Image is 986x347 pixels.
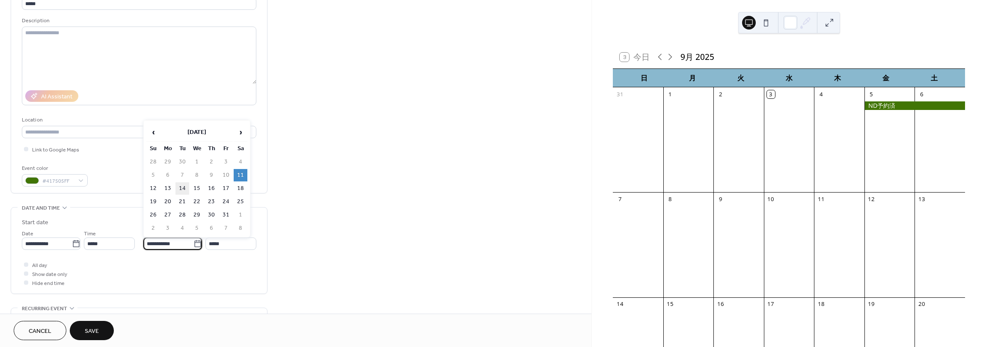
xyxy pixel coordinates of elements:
[867,90,875,98] div: 5
[234,142,247,155] th: Sa
[205,182,218,195] td: 16
[219,209,233,221] td: 31
[146,196,160,208] td: 19
[161,209,175,221] td: 27
[666,300,674,308] div: 15
[32,279,65,288] span: Hide end time
[219,169,233,181] td: 10
[22,116,255,125] div: Location
[190,209,204,221] td: 29
[146,209,160,221] td: 26
[918,90,926,98] div: 6
[219,182,233,195] td: 17
[84,229,96,238] span: Time
[616,90,624,98] div: 31
[817,300,825,308] div: 18
[175,156,189,168] td: 30
[85,327,99,336] span: Save
[205,209,218,221] td: 30
[717,196,725,203] div: 9
[861,69,910,87] div: 金
[205,156,218,168] td: 2
[616,196,624,203] div: 7
[234,169,247,181] td: 11
[161,169,175,181] td: 6
[161,196,175,208] td: 20
[234,182,247,195] td: 18
[219,156,233,168] td: 3
[666,196,674,203] div: 8
[161,182,175,195] td: 13
[234,156,247,168] td: 4
[668,69,716,87] div: 月
[234,222,247,234] td: 8
[680,51,714,63] div: 9月 2025
[616,300,624,308] div: 14
[175,142,189,155] th: Tu
[22,164,86,173] div: Event color
[910,69,958,87] div: 土
[146,222,160,234] td: 2
[146,156,160,168] td: 28
[817,90,825,98] div: 4
[32,270,67,279] span: Show date only
[813,69,861,87] div: 木
[70,321,114,340] button: Save
[918,300,926,308] div: 20
[175,209,189,221] td: 28
[767,300,775,308] div: 17
[716,69,765,87] div: 火
[175,196,189,208] td: 21
[767,90,775,98] div: 3
[864,101,965,110] div: ND予約済
[175,169,189,181] td: 7
[22,304,67,313] span: Recurring event
[666,90,674,98] div: 1
[29,327,51,336] span: Cancel
[767,196,775,203] div: 10
[146,169,160,181] td: 5
[22,204,60,213] span: Date and time
[22,218,48,227] div: Start date
[161,123,233,142] th: [DATE]
[234,209,247,221] td: 1
[32,145,79,154] span: Link to Google Maps
[205,169,218,181] td: 9
[190,156,204,168] td: 1
[205,196,218,208] td: 23
[42,177,74,186] span: #417505FF
[14,321,66,340] button: Cancel
[161,156,175,168] td: 29
[219,222,233,234] td: 7
[817,196,825,203] div: 11
[190,142,204,155] th: We
[161,142,175,155] th: Mo
[190,196,204,208] td: 22
[717,90,725,98] div: 2
[219,196,233,208] td: 24
[146,182,160,195] td: 12
[205,142,218,155] th: Th
[146,142,160,155] th: Su
[717,300,725,308] div: 16
[234,124,247,141] span: ›
[765,69,813,87] div: 水
[190,182,204,195] td: 15
[161,222,175,234] td: 3
[190,169,204,181] td: 8
[234,196,247,208] td: 25
[219,142,233,155] th: Fr
[22,229,33,238] span: Date
[918,196,926,203] div: 13
[867,196,875,203] div: 12
[32,261,47,270] span: All day
[620,69,668,87] div: 日
[205,222,218,234] td: 6
[175,182,189,195] td: 14
[175,222,189,234] td: 4
[147,124,160,141] span: ‹
[22,16,255,25] div: Description
[867,300,875,308] div: 19
[190,222,204,234] td: 5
